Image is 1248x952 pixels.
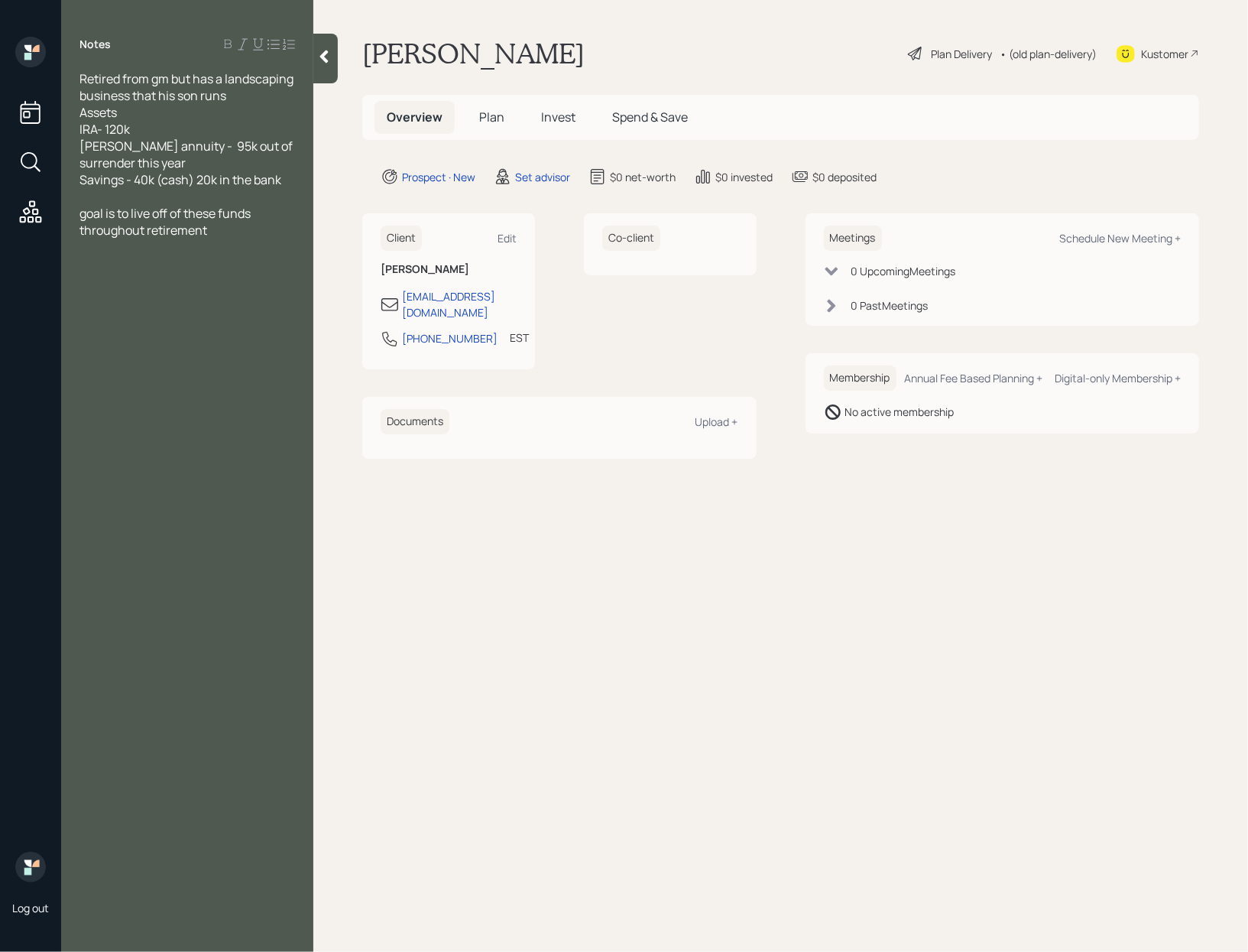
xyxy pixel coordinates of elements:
div: Schedule New Meeting + [1059,231,1181,245]
span: [PERSON_NAME] annuity - 95k out of surrender this year [79,138,295,171]
h6: Documents [381,409,449,434]
h6: Client [381,226,422,251]
div: $0 net-worth [610,169,676,185]
div: Kustomer [1141,46,1188,62]
div: Upload + [695,414,738,429]
div: $0 deposited [812,169,877,185]
label: Notes [79,37,111,52]
div: EST [510,330,529,346]
h6: Meetings [824,226,882,251]
span: Savings - 40k (cash) 20k in the bank [79,171,281,188]
div: $0 invested [715,169,773,185]
span: Spend & Save [612,109,688,125]
h6: [PERSON_NAME] [381,263,517,276]
div: Digital-only Membership + [1055,371,1181,385]
div: Log out [12,901,49,915]
span: Overview [387,109,442,125]
span: Retired from gm but has a landscaping business that his son runs [79,70,296,104]
div: Plan Delivery [931,46,992,62]
div: 0 Past Meeting s [851,297,929,314]
img: retirable_logo.png [15,852,46,882]
h1: [PERSON_NAME] [362,37,585,70]
div: Edit [498,231,517,245]
span: goal is to live off of these funds throughout retirement [79,205,253,239]
h6: Membership [824,366,896,391]
h6: Co-client [602,226,660,251]
div: 0 Upcoming Meeting s [851,263,956,279]
span: Invest [541,109,575,125]
div: [PHONE_NUMBER] [402,330,498,346]
div: No active membership [845,404,955,420]
div: • (old plan-delivery) [1000,46,1097,62]
div: Annual Fee Based Planning + [904,371,1042,385]
div: Prospect · New [402,169,475,185]
span: IRA- 120k [79,121,130,138]
span: Assets [79,104,117,121]
span: Plan [479,109,504,125]
div: Set advisor [515,169,570,185]
div: [EMAIL_ADDRESS][DOMAIN_NAME] [402,288,517,320]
